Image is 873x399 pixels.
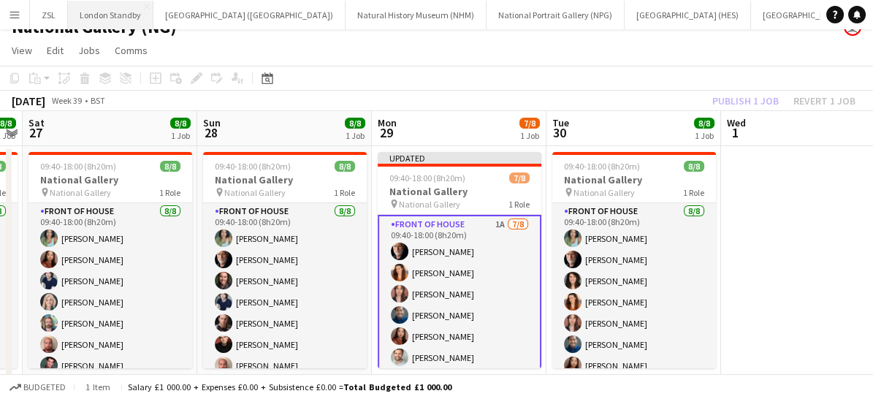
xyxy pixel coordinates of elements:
div: 1 Job [695,130,714,141]
span: Edit [47,44,64,57]
span: 28 [201,124,221,141]
span: National Gallery [224,187,286,198]
span: 09:40-18:00 (8h20m) [564,161,640,172]
span: 8/8 [694,118,714,129]
span: 30 [550,124,569,141]
span: Week 39 [48,95,85,106]
div: 1 Job [346,130,365,141]
span: 8/8 [170,118,191,129]
a: Jobs [72,41,106,60]
span: View [12,44,32,57]
span: Comms [115,44,148,57]
h3: National Gallery [28,173,192,186]
app-job-card: 09:40-18:00 (8h20m)8/8National Gallery National Gallery1 RoleFront of House8/809:40-18:00 (8h20m)... [552,152,716,368]
h3: National Gallery [552,173,716,186]
span: 1 Role [683,187,704,198]
span: National Gallery [399,199,460,210]
span: Sat [28,116,45,129]
span: 09:40-18:00 (8h20m) [215,161,291,172]
span: 8/8 [684,161,704,172]
span: 1 item [80,381,115,392]
span: 8/8 [160,161,180,172]
div: Salary £1 000.00 + Expenses £0.00 + Subsistence £0.00 = [128,381,451,392]
app-job-card: Updated09:40-18:00 (8h20m)7/8National Gallery National Gallery1 RoleFront of House1A7/809:40-18:0... [378,152,541,368]
span: 1 Role [159,187,180,198]
a: Comms [109,41,153,60]
button: Natural History Museum (NHM) [346,1,487,29]
span: Jobs [78,44,100,57]
a: Edit [41,41,69,60]
span: Tue [552,116,569,129]
button: ZSL [30,1,68,29]
span: 1 Role [334,187,355,198]
span: 09:40-18:00 (8h20m) [40,161,116,172]
span: Budgeted [23,382,66,392]
button: London Standby [68,1,153,29]
button: [GEOGRAPHIC_DATA] ([GEOGRAPHIC_DATA]) [153,1,346,29]
span: 1 [725,124,746,141]
h3: National Gallery [203,173,367,186]
span: 27 [26,124,45,141]
span: Sun [203,116,221,129]
a: View [6,41,38,60]
div: Updated [378,152,541,164]
button: [GEOGRAPHIC_DATA] (HES) [625,1,751,29]
div: 1 Job [171,130,190,141]
span: Wed [727,116,746,129]
span: Mon [378,116,397,129]
span: National Gallery [573,187,635,198]
span: National Gallery [50,187,111,198]
span: 1 Role [508,199,530,210]
h3: National Gallery [378,185,541,198]
button: National Portrait Gallery (NPG) [487,1,625,29]
app-job-card: 09:40-18:00 (8h20m)8/8National Gallery National Gallery1 RoleFront of House8/809:40-18:00 (8h20m)... [203,152,367,368]
span: 7/8 [509,172,530,183]
span: 7/8 [519,118,540,129]
app-job-card: 09:40-18:00 (8h20m)8/8National Gallery National Gallery1 RoleFront of House8/809:40-18:00 (8h20m)... [28,152,192,368]
div: [DATE] [12,94,45,108]
div: BST [91,95,105,106]
span: 8/8 [345,118,365,129]
span: 29 [375,124,397,141]
div: 1 Job [520,130,539,141]
button: Budgeted [7,379,68,395]
span: Total Budgeted £1 000.00 [343,381,451,392]
span: 09:40-18:00 (8h20m) [389,172,465,183]
span: 8/8 [335,161,355,172]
